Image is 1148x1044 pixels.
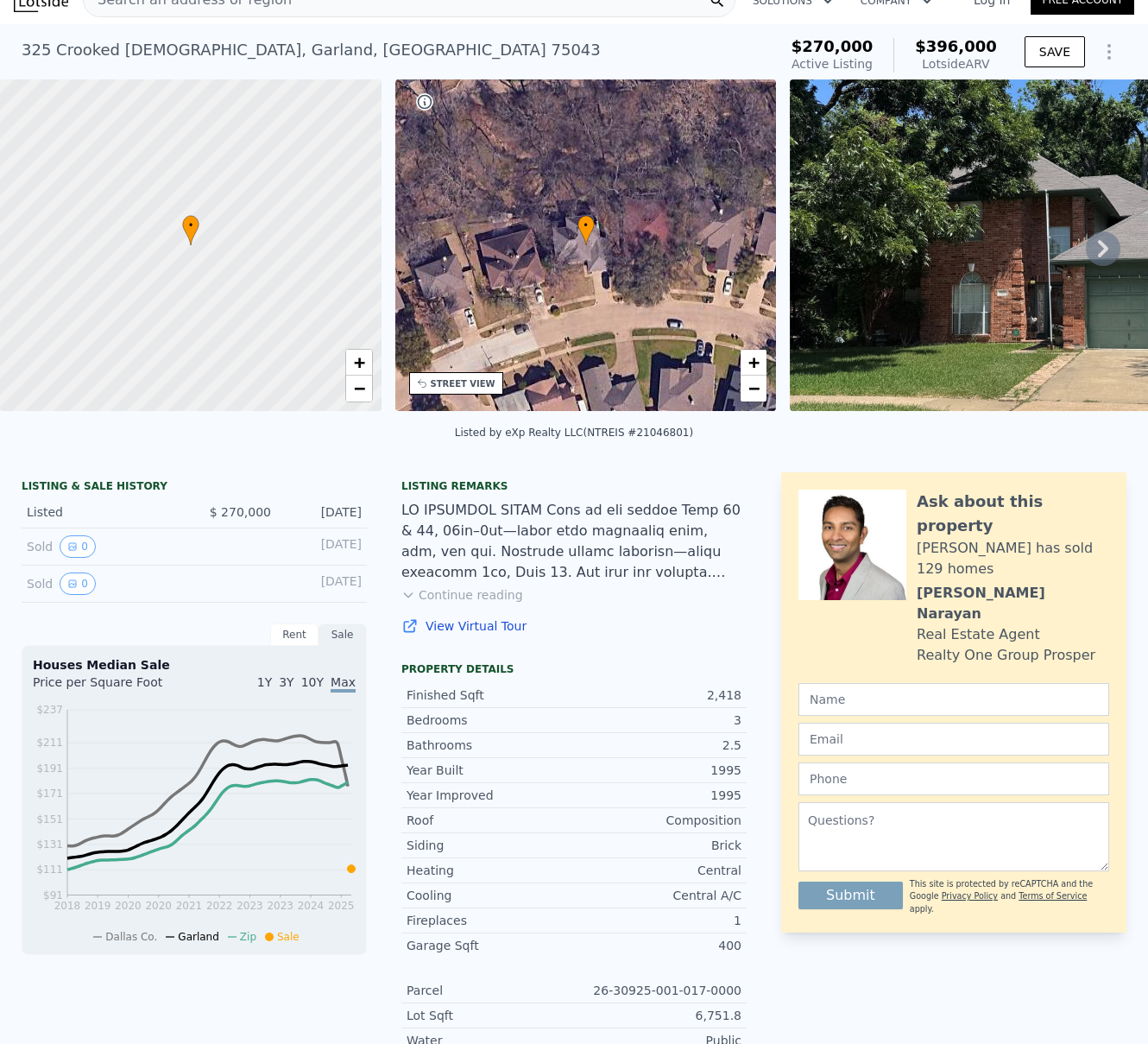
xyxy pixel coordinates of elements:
tspan: $111 [36,864,63,876]
div: Bathrooms [407,737,574,754]
span: $270,000 [792,37,874,55]
div: LISTING & SALE HISTORY [22,479,367,497]
div: Lotside ARV [915,55,997,73]
div: 325 Crooked [DEMOGRAPHIC_DATA] , Garland , [GEOGRAPHIC_DATA] 75043 [22,38,601,62]
span: • [182,218,199,233]
tspan: $171 [36,788,63,800]
input: Name [798,683,1109,716]
div: Sold [27,535,180,558]
span: + [353,351,364,373]
div: • [182,215,199,245]
div: Ask about this property [917,490,1109,538]
div: Year Built [407,762,574,779]
div: Property details [401,662,747,676]
a: Zoom out [741,376,766,402]
div: 26-30925-001-017-0000 [574,982,741,999]
div: Finished Sqft [407,687,574,704]
tspan: 2023 [237,900,263,912]
div: Listed by eXp Realty LLC (NTREIS #21046801) [455,427,693,439]
div: Garage Sqft [407,937,574,954]
a: Zoom in [741,350,766,376]
div: Price per Square Foot [33,674,194,701]
input: Email [798,723,1109,756]
tspan: $91 [43,889,63,902]
div: Realty One Group Prosper [917,645,1095,666]
span: − [748,377,760,399]
span: 1Y [257,675,272,689]
div: Bedrooms [407,712,574,729]
button: Continue reading [401,586,523,604]
button: Submit [798,882,903,909]
div: 2.5 [574,737,741,754]
div: [PERSON_NAME] Narayan [917,583,1109,624]
tspan: 2024 [298,900,325,912]
tspan: 2023 [267,900,293,912]
a: Zoom out [346,376,372,402]
span: + [748,351,760,373]
tspan: 2019 [85,900,111,912]
div: Central A/C [574,887,741,904]
tspan: 2022 [206,900,233,912]
a: Zoom in [346,350,372,376]
span: • [577,218,595,233]
tspan: 2020 [115,900,142,912]
div: [DATE] [285,503,362,521]
div: 1995 [574,787,741,804]
span: − [353,377,364,399]
div: Listing remarks [401,479,747,493]
tspan: 2021 [176,900,203,912]
tspan: $211 [36,737,63,749]
a: View Virtual Tour [401,617,747,635]
div: Brick [574,837,741,854]
div: [DATE] [285,535,362,558]
div: Sale [319,623,367,646]
tspan: $151 [36,813,63,826]
button: SAVE [1025,36,1085,67]
div: Listed [27,503,180,521]
tspan: 2018 [54,900,81,912]
div: 2,418 [574,687,741,704]
span: $ 270,000 [210,505,271,519]
tspan: $131 [36,838,63,851]
div: Cooling [407,887,574,904]
tspan: 2020 [145,900,172,912]
a: Privacy Policy [942,891,998,901]
div: Year Improved [407,787,574,804]
div: 1 [574,912,741,929]
div: 1995 [574,762,741,779]
tspan: 2025 [328,900,355,912]
div: 400 [574,937,741,954]
div: Composition [574,812,741,829]
div: 3 [574,712,741,729]
div: Rent [270,623,319,646]
div: LO IPSUMDOL SITAM Cons ad eli seddoe Temp 60 & 44, 06in–0ut—labor etdo magnaaliq enim, adm, ven q... [401,500,747,583]
div: 6,751.8 [574,1007,741,1024]
span: Zip [240,931,256,943]
span: Garland [178,931,219,943]
a: Terms of Service [1019,891,1087,901]
div: Roof [407,812,574,829]
button: View historical data [60,535,96,558]
tspan: $191 [36,762,63,775]
div: [DATE] [285,573,362,595]
span: $396,000 [915,37,997,55]
tspan: $237 [36,704,63,716]
div: [PERSON_NAME] has sold 129 homes [917,538,1109,579]
div: Sold [27,573,180,595]
button: Show Options [1092,35,1126,69]
button: View historical data [60,573,96,595]
span: Max [331,675,356,693]
div: Parcel [407,982,574,999]
div: Heating [407,862,574,879]
span: 3Y [279,675,293,689]
div: Fireplaces [407,912,574,929]
span: Sale [277,931,300,943]
span: 10Y [301,675,324,689]
input: Phone [798,762,1109,795]
div: • [577,215,595,245]
span: Active Listing [792,57,873,71]
div: Siding [407,837,574,854]
div: Lot Sqft [407,1007,574,1024]
div: Houses Median Sale [33,656,356,674]
div: Central [574,862,741,879]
